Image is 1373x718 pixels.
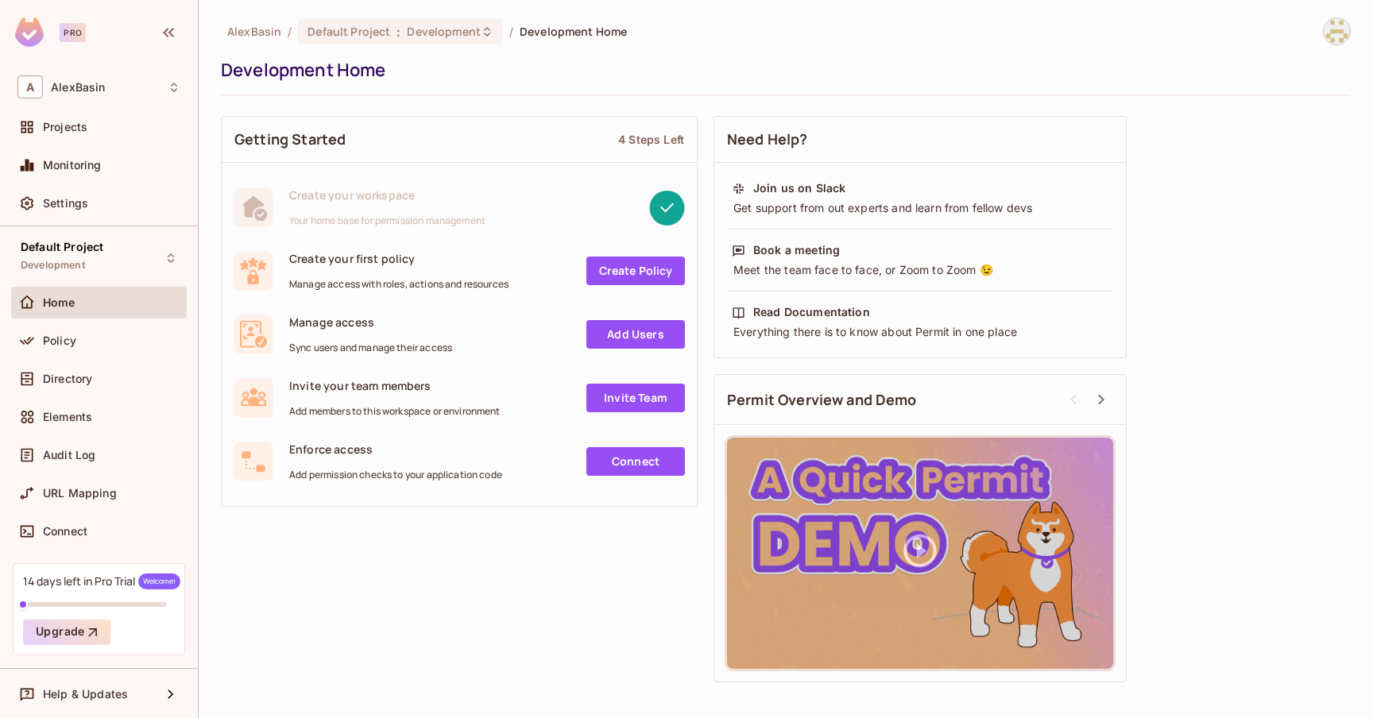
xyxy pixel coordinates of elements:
[753,180,845,196] div: Join us on Slack
[43,449,95,461] span: Audit Log
[43,334,76,347] span: Policy
[520,24,627,39] span: Development Home
[43,159,102,172] span: Monitoring
[227,24,281,39] span: the active workspace
[43,688,128,701] span: Help & Updates
[753,242,840,258] div: Book a meeting
[586,384,685,412] a: Invite Team
[43,197,88,210] span: Settings
[586,447,685,476] a: Connect
[289,442,502,457] span: Enforce access
[732,262,1108,278] div: Meet the team face to face, or Zoom to Zoom 😉
[221,58,1343,82] div: Development Home
[586,257,685,285] a: Create Policy
[23,573,180,589] div: 14 days left in Pro Trial
[138,573,180,589] span: Welcome!
[289,214,485,227] span: Your home base for permission management
[43,296,75,309] span: Home
[732,324,1108,340] div: Everything there is to know about Permit in one place
[43,487,117,500] span: URL Mapping
[1324,18,1350,44] img: Alex Basin
[289,405,501,418] span: Add members to this workspace or environment
[396,25,401,38] span: :
[43,411,92,423] span: Elements
[727,390,917,410] span: Permit Overview and Demo
[307,24,390,39] span: Default Project
[23,620,110,645] button: Upgrade
[289,278,509,291] span: Manage access with roles, actions and resources
[17,75,43,98] span: A
[407,24,480,39] span: Development
[15,17,44,47] img: SReyMgAAAABJRU5ErkJggg==
[289,187,485,203] span: Create your workspace
[289,469,502,481] span: Add permission checks to your application code
[43,525,87,538] span: Connect
[21,241,103,253] span: Default Project
[289,378,501,393] span: Invite your team members
[51,81,105,94] span: Workspace: AlexBasin
[289,251,509,266] span: Create your first policy
[586,320,685,349] a: Add Users
[727,129,808,149] span: Need Help?
[618,132,684,147] div: 4 Steps Left
[732,200,1108,216] div: Get support from out experts and learn from fellow devs
[753,304,870,320] div: Read Documentation
[289,315,452,330] span: Manage access
[289,342,452,354] span: Sync users and manage their access
[288,24,292,39] li: /
[43,121,87,133] span: Projects
[60,23,86,42] div: Pro
[43,373,92,385] span: Directory
[234,129,346,149] span: Getting Started
[509,24,513,39] li: /
[21,259,85,272] span: Development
